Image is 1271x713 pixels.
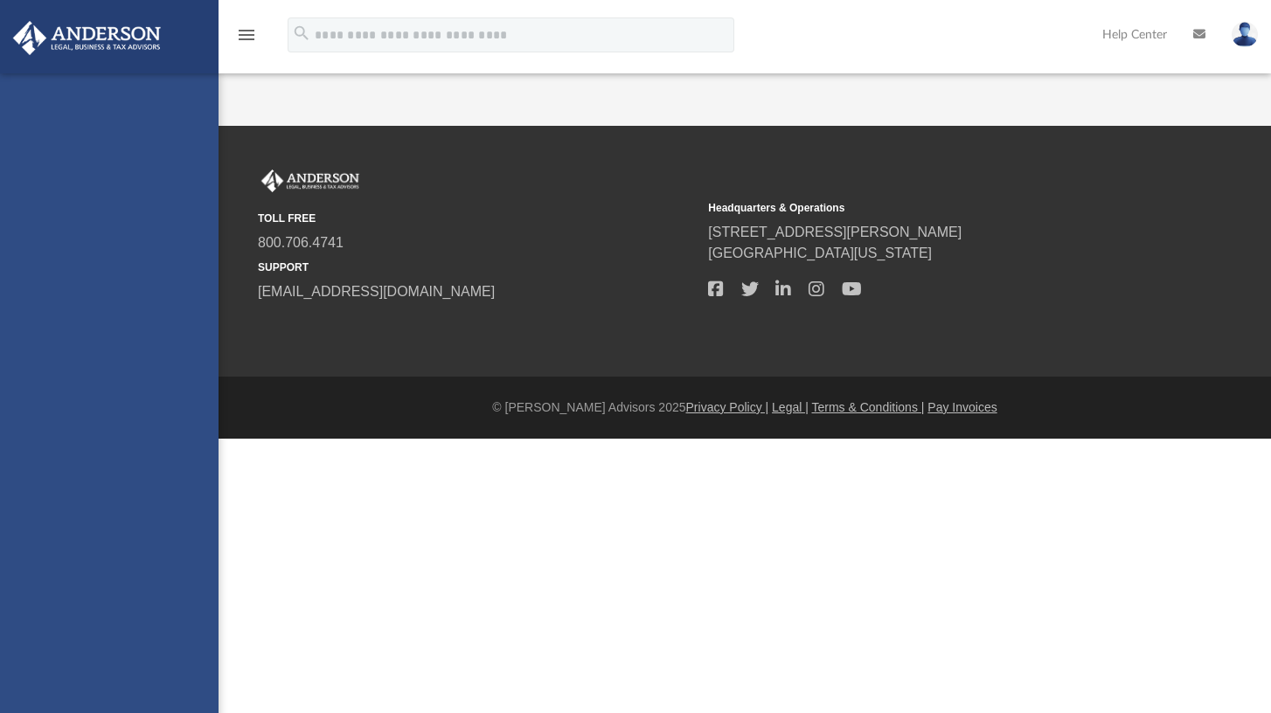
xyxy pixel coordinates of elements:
[219,398,1271,417] div: © [PERSON_NAME] Advisors 2025
[1232,22,1258,47] img: User Pic
[927,400,997,414] a: Pay Invoices
[8,21,166,55] img: Anderson Advisors Platinum Portal
[292,24,311,43] i: search
[708,246,932,260] a: [GEOGRAPHIC_DATA][US_STATE]
[258,170,363,192] img: Anderson Advisors Platinum Portal
[236,24,257,45] i: menu
[258,260,696,275] small: SUPPORT
[236,33,257,45] a: menu
[708,200,1146,216] small: Headquarters & Operations
[258,235,344,250] a: 800.706.4741
[772,400,809,414] a: Legal |
[258,284,495,299] a: [EMAIL_ADDRESS][DOMAIN_NAME]
[708,225,962,239] a: [STREET_ADDRESS][PERSON_NAME]
[258,211,696,226] small: TOLL FREE
[686,400,769,414] a: Privacy Policy |
[812,400,925,414] a: Terms & Conditions |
